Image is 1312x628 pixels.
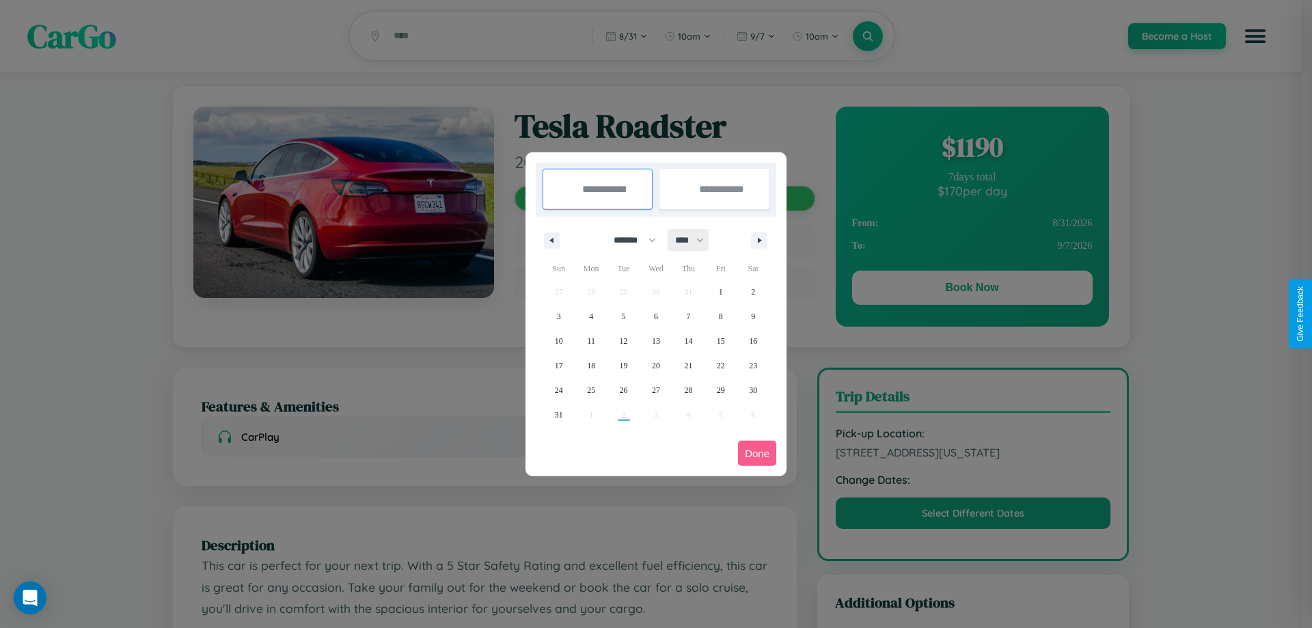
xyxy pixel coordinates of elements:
span: 21 [684,353,692,378]
span: 15 [717,329,725,353]
span: 2 [751,279,755,304]
span: Thu [672,258,705,279]
button: 24 [543,378,575,402]
button: 30 [737,378,769,402]
span: 28 [684,378,692,402]
button: 17 [543,353,575,378]
button: 26 [607,378,640,402]
span: Sat [737,258,769,279]
span: Mon [575,258,607,279]
button: 5 [607,304,640,329]
button: 27 [640,378,672,402]
button: 31 [543,402,575,427]
button: Done [738,441,776,466]
button: 21 [672,353,705,378]
button: 12 [607,329,640,353]
button: 4 [575,304,607,329]
span: 8 [719,304,723,329]
span: 12 [620,329,628,353]
button: 20 [640,353,672,378]
button: 7 [672,304,705,329]
div: Open Intercom Messenger [14,582,46,614]
button: 23 [737,353,769,378]
span: 7 [686,304,690,329]
span: 10 [555,329,563,353]
span: 5 [622,304,626,329]
button: 18 [575,353,607,378]
button: 25 [575,378,607,402]
span: Sun [543,258,575,279]
span: 3 [557,304,561,329]
span: Wed [640,258,672,279]
span: 29 [717,378,725,402]
span: 14 [684,329,692,353]
span: 24 [555,378,563,402]
button: 14 [672,329,705,353]
span: Tue [607,258,640,279]
span: 13 [652,329,660,353]
button: 3 [543,304,575,329]
button: 22 [705,353,737,378]
button: 6 [640,304,672,329]
span: 25 [587,378,595,402]
span: 11 [587,329,595,353]
button: 1 [705,279,737,304]
button: 11 [575,329,607,353]
span: 20 [652,353,660,378]
button: 19 [607,353,640,378]
button: 16 [737,329,769,353]
span: 1 [719,279,723,304]
button: 15 [705,329,737,353]
span: 6 [654,304,658,329]
button: 10 [543,329,575,353]
span: 26 [620,378,628,402]
button: 2 [737,279,769,304]
span: 4 [589,304,593,329]
span: 30 [749,378,757,402]
button: 28 [672,378,705,402]
span: 23 [749,353,757,378]
span: 27 [652,378,660,402]
span: 16 [749,329,757,353]
button: 9 [737,304,769,329]
span: 9 [751,304,755,329]
button: 13 [640,329,672,353]
span: 19 [620,353,628,378]
div: Give Feedback [1296,286,1305,342]
span: 31 [555,402,563,427]
span: 22 [717,353,725,378]
span: 18 [587,353,595,378]
span: Fri [705,258,737,279]
span: 17 [555,353,563,378]
button: 29 [705,378,737,402]
button: 8 [705,304,737,329]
